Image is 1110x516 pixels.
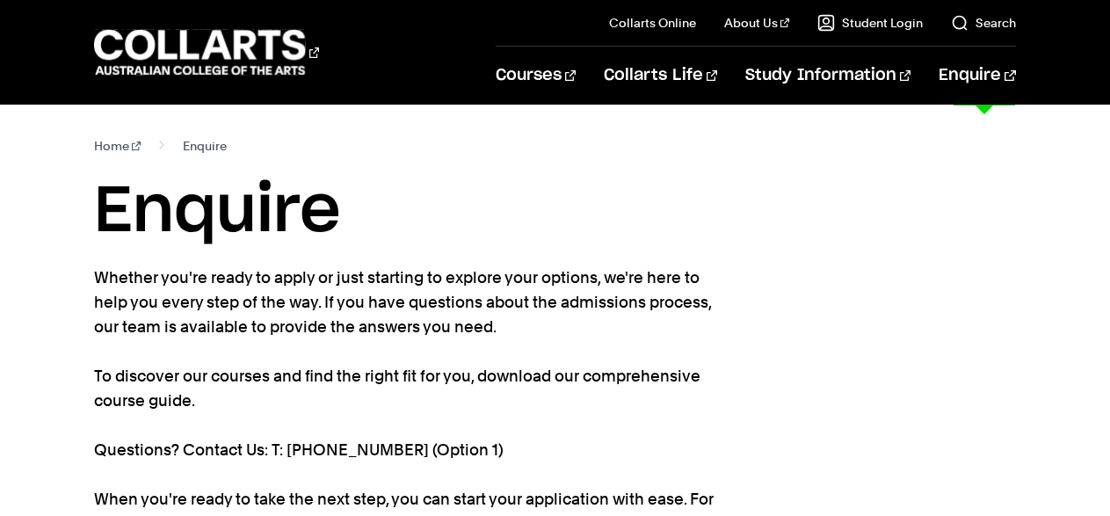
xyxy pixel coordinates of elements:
div: Go to homepage [94,27,319,77]
a: Home [94,134,141,158]
a: Enquire [939,47,1015,105]
a: Search [951,14,1016,32]
h1: Enquire [94,172,1015,251]
a: Student Login [817,14,923,32]
a: Collarts Life [604,47,717,105]
a: About Us [724,14,789,32]
a: Courses [496,47,576,105]
a: Study Information [745,47,910,105]
span: Enquire [183,134,227,158]
a: Collarts Online [609,14,696,32]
